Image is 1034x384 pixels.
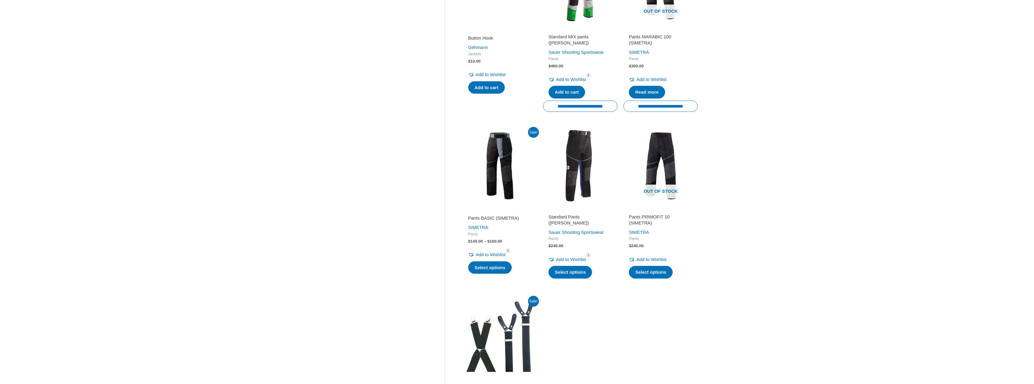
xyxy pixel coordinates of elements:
[629,34,692,46] h2: Pants MARABIC 100 (SIMETRA)
[468,215,532,223] a: Pants BASIC (SIMETRA)
[468,250,506,259] a: Add to Wishlist
[636,257,666,262] span: Add to Wishlist
[629,207,692,214] iframe: Customer reviews powered by Trustpilot
[468,70,506,79] a: Add to Wishlist
[629,75,666,84] a: Add to Wishlist
[628,185,693,198] span: Out of stock
[549,230,604,235] a: Sauer Shooting Sportswear
[549,255,586,264] a: Add to Wishlist
[549,207,612,214] iframe: Customer reviews powered by Trustpilot
[629,214,692,226] h2: Pants PRIMOFIT 10 (SIMETRA)
[629,27,692,34] iframe: Customer reviews powered by Trustpilot
[549,86,585,98] a: Add to cart: “Standard MIX pants (SAUER)”
[629,230,649,235] a: SIMETRA
[629,244,644,248] bdi: 240.00
[549,64,551,68] span: $
[549,266,592,279] a: Select options for “Standard Pants (SAUER)”
[628,5,693,18] span: Out of stock
[468,45,488,50] a: Gehmann
[468,35,532,43] a: Button Hook
[468,261,512,274] a: Select options for “Pants BASIC (SIMETRA)”
[629,214,692,228] a: Pants PRIMOFIT 10 (SIMETRA)
[629,255,666,264] a: Add to Wishlist
[487,239,502,244] bdi: 160.00
[623,129,698,203] a: Out of stock
[468,27,532,34] iframe: Customer reviews powered by Trustpilot
[468,52,532,57] span: Jackets
[549,34,612,46] h2: Standard MIX pants ([PERSON_NAME])
[549,244,551,248] span: $
[549,27,612,34] iframe: Customer reviews powered by Trustpilot
[629,56,692,62] span: Pants
[468,232,532,237] span: Pants
[484,239,486,244] span: –
[629,64,644,68] bdi: 300.00
[556,77,586,82] span: Add to Wishlist
[549,56,612,62] span: Pants
[556,257,586,262] span: Add to Wishlist
[586,73,591,78] span: 1
[463,298,537,372] img: Suspenders
[549,34,612,48] a: Standard MIX pants ([PERSON_NAME])
[468,239,471,244] span: $
[623,129,698,203] img: Pants PRIMOFIT 10
[629,236,692,241] span: Pants
[549,214,612,228] a: Standard Pants ([PERSON_NAME])
[629,64,631,68] span: $
[476,252,506,257] span: Add to Wishlist
[549,75,586,84] a: Add to Wishlist
[549,64,563,68] bdi: 460.00
[549,236,612,241] span: Pants
[629,244,631,248] span: $
[549,214,612,226] h2: Standard Pants ([PERSON_NAME])
[543,129,617,203] img: Standard Pants
[629,34,692,48] a: Pants MARABIC 100 (SIMETRA)
[549,50,604,55] a: Sauer Shooting Sportswear
[629,266,673,279] a: Select options for “Pants PRIMOFIT 10 (SIMETRA)”
[487,239,490,244] span: $
[468,81,505,94] a: Add to cart: “Button Hook”
[528,296,539,307] span: Sale!
[468,59,471,63] span: $
[463,129,537,203] img: Pants BASIC
[528,127,539,138] span: Sale!
[476,72,506,77] span: Add to Wishlist
[468,376,532,383] iframe: Customer reviews powered by Trustpilot
[549,244,563,248] bdi: 240.00
[468,35,532,41] h2: Button Hook
[468,215,532,221] h2: Pants BASIC (SIMETRA)
[468,225,488,230] a: SIMETRA
[636,77,666,82] span: Add to Wishlist
[468,207,532,214] iframe: Customer reviews powered by Trustpilot
[629,86,665,98] a: Read more about “Pants MARABIC 100 (SIMETRA)”
[586,253,591,257] span: 1
[468,239,483,244] bdi: 145.00
[506,248,511,253] span: 1
[629,50,649,55] a: SIMETRA
[468,59,481,63] bdi: 10.00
